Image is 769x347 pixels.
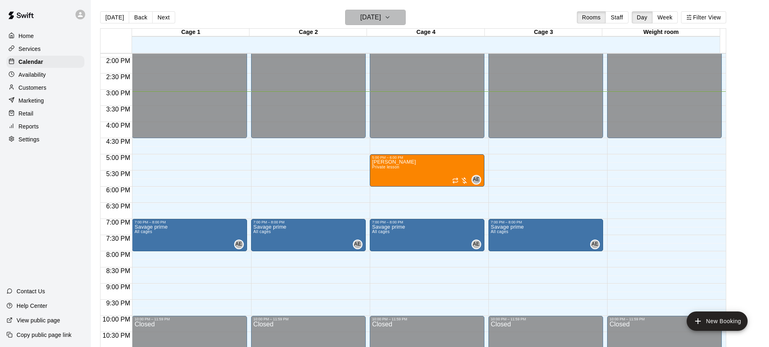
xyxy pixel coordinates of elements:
[152,11,175,23] button: Next
[19,45,41,53] p: Services
[491,317,601,321] div: 10:00 PM – 11:59 PM
[19,122,39,130] p: Reports
[104,300,132,307] span: 9:30 PM
[235,240,242,248] span: AE
[491,229,509,234] span: All cages
[681,11,726,23] button: Filter View
[360,12,381,23] h6: [DATE]
[592,240,599,248] span: AE
[687,311,748,331] button: add
[367,29,484,36] div: Cage 4
[134,317,244,321] div: 10:00 PM – 11:59 PM
[6,43,84,55] a: Services
[471,175,481,185] div: Arturo Escobedo
[17,316,60,324] p: View public page
[249,29,367,36] div: Cage 2
[104,219,132,226] span: 7:00 PM
[590,240,600,249] div: Arturo Escobedo
[19,84,46,92] p: Customers
[354,240,361,248] span: AE
[251,219,366,251] div: 7:00 PM – 8:00 PM: Savage prime
[6,95,84,107] a: Marketing
[132,219,247,251] div: 7:00 PM – 8:00 PM: Savage prime
[491,220,601,224] div: 7:00 PM – 8:00 PM
[488,219,603,251] div: 7:00 PM – 8:00 PM: Savage prime
[6,82,84,94] a: Customers
[6,120,84,132] a: Reports
[606,11,629,23] button: Staff
[452,177,459,184] span: Recurring event
[372,165,399,169] span: Private lesson
[104,154,132,161] span: 5:00 PM
[17,287,45,295] p: Contact Us
[345,10,406,25] button: [DATE]
[485,29,602,36] div: Cage 3
[101,332,132,339] span: 10:30 PM
[134,229,152,234] span: All cages
[577,11,606,23] button: Rooms
[19,32,34,40] p: Home
[593,240,600,249] span: Arturo Escobedo
[6,69,84,81] a: Availability
[6,133,84,145] a: Settings
[254,220,363,224] div: 7:00 PM – 8:00 PM
[372,317,482,321] div: 10:00 PM – 11:59 PM
[370,219,484,251] div: 7:00 PM – 8:00 PM: Savage prime
[19,71,46,79] p: Availability
[19,58,43,66] p: Calendar
[370,154,484,187] div: 5:00 PM – 6:00 PM: JASON LESSON
[104,74,132,80] span: 2:30 PM
[17,302,47,310] p: Help Center
[104,187,132,193] span: 6:00 PM
[6,107,84,120] a: Retail
[17,331,71,339] p: Copy public page link
[6,56,84,68] a: Calendar
[356,240,362,249] span: Arturo Escobedo
[132,29,249,36] div: Cage 1
[6,30,84,42] a: Home
[104,203,132,210] span: 6:30 PM
[475,240,481,249] span: Arturo Escobedo
[104,90,132,97] span: 3:00 PM
[19,109,34,118] p: Retail
[372,220,482,224] div: 7:00 PM – 8:00 PM
[471,240,481,249] div: Arturo Escobedo
[104,57,132,64] span: 2:00 PM
[104,284,132,290] span: 9:00 PM
[473,240,480,248] span: AE
[104,122,132,129] span: 4:00 PM
[104,251,132,258] span: 8:00 PM
[475,175,481,185] span: Arturo Escobedo
[19,135,40,143] p: Settings
[372,156,482,160] div: 5:00 PM – 6:00 PM
[610,317,719,321] div: 10:00 PM – 11:59 PM
[237,240,244,249] span: Arturo Escobedo
[101,316,132,323] span: 10:00 PM
[473,176,480,184] span: AE
[100,11,129,23] button: [DATE]
[353,240,362,249] div: Arturo Escobedo
[104,170,132,177] span: 5:30 PM
[372,229,390,234] span: All cages
[254,229,271,234] span: All cages
[134,220,244,224] div: 7:00 PM – 8:00 PM
[104,138,132,145] span: 4:30 PM
[104,267,132,274] span: 8:30 PM
[104,235,132,242] span: 7:30 PM
[652,11,678,23] button: Week
[19,97,44,105] p: Marketing
[104,106,132,113] span: 3:30 PM
[254,317,363,321] div: 10:00 PM – 11:59 PM
[129,11,153,23] button: Back
[234,240,244,249] div: Arturo Escobedo
[602,29,720,36] div: Weight room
